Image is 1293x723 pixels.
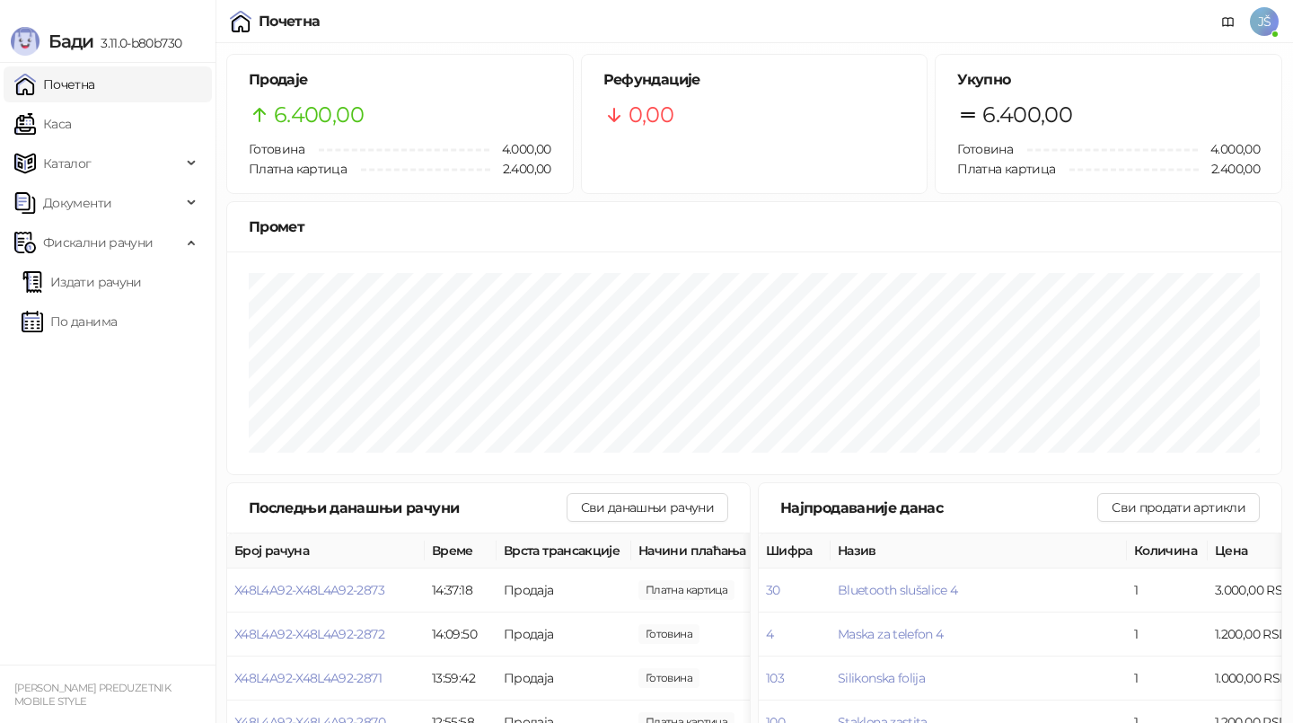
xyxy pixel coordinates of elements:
span: Готовина [957,141,1013,157]
span: 1.000,00 [638,668,699,688]
td: Продаја [497,657,631,701]
th: Начини плаћања [631,533,811,569]
h5: Продаје [249,69,551,91]
span: 3.000,00 [638,624,699,644]
span: Платна картица [957,161,1055,177]
th: Шифра [759,533,831,569]
th: Назив [831,533,1127,569]
h5: Укупно [957,69,1260,91]
button: Silikonska folija [838,670,925,686]
span: 1.200,00 [638,580,734,600]
td: 14:09:50 [425,613,497,657]
th: Број рачуна [227,533,425,569]
div: Последњи данашњи рачуни [249,497,567,519]
span: Бади [48,31,93,52]
a: Каса [14,106,71,142]
h5: Рефундације [603,69,906,91]
button: X48L4A92-X48L4A92-2871 [234,670,382,686]
div: Најпродаваније данас [780,497,1097,519]
th: Количина [1127,533,1208,569]
th: Време [425,533,497,569]
td: Продаја [497,613,631,657]
small: [PERSON_NAME] PREDUZETNIK MOBILE STYLE [14,682,171,708]
td: 14:37:18 [425,569,497,613]
span: Платна картица [249,161,347,177]
td: 1 [1127,613,1208,657]
span: 6.400,00 [274,98,364,132]
span: Документи [43,185,111,221]
button: 4 [766,626,773,642]
a: Почетна [14,66,95,102]
th: Врста трансакције [497,533,631,569]
button: X48L4A92-X48L4A92-2873 [234,582,384,598]
span: JŠ [1250,7,1279,36]
button: 30 [766,582,780,598]
button: Bluetooth slušalice 4 [838,582,958,598]
a: Издати рачуни [22,264,142,300]
button: Сви данашњи рачуни [567,493,728,522]
span: 3.11.0-b80b730 [93,35,181,51]
button: 103 [766,670,784,686]
span: 0,00 [629,98,673,132]
img: Logo [11,27,40,56]
td: 13:59:42 [425,657,497,701]
td: 1 [1127,569,1208,613]
span: 2.400,00 [490,159,551,179]
span: 6.400,00 [982,98,1072,132]
span: Фискални рачуни [43,225,153,260]
div: Почетна [259,14,321,29]
span: 2.400,00 [1199,159,1260,179]
td: Продаја [497,569,631,613]
button: Сви продати артикли [1097,493,1260,522]
button: X48L4A92-X48L4A92-2872 [234,626,384,642]
div: Промет [249,216,1260,238]
span: Готовина [249,141,304,157]
button: Maska za telefon 4 [838,626,943,642]
span: Каталог [43,145,92,181]
span: 4.000,00 [1198,139,1260,159]
a: Документација [1214,7,1243,36]
a: По данима [22,304,117,339]
span: 4.000,00 [489,139,551,159]
td: 1 [1127,657,1208,701]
